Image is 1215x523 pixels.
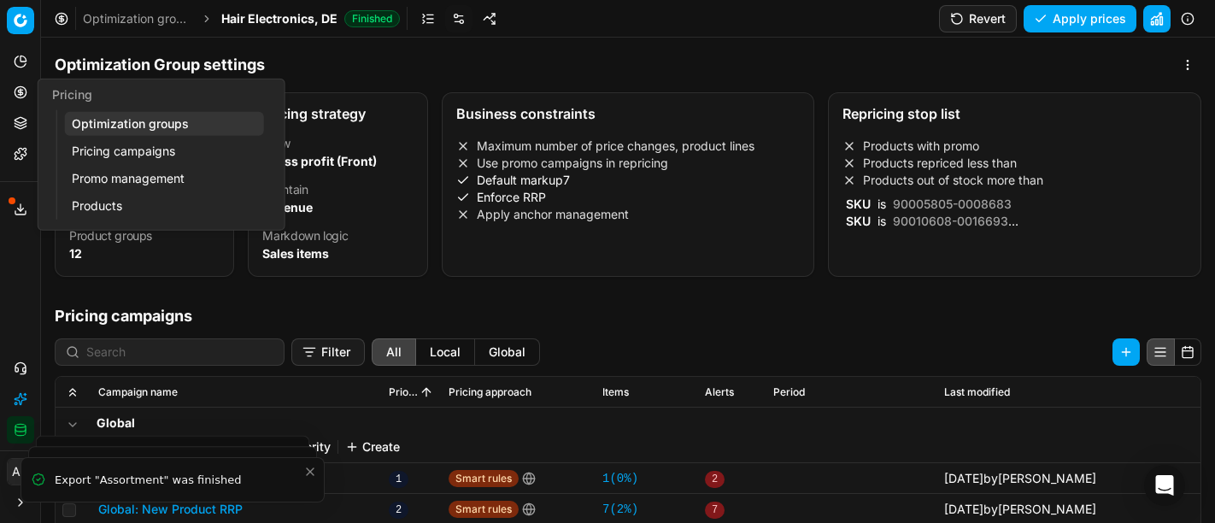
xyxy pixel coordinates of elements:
[456,206,801,223] li: Apply anchor management
[221,10,337,27] span: Hair Electronics, DE
[456,155,801,172] li: Use promo campaigns in repricing
[874,197,889,211] span: is
[944,470,1096,487] div: by [PERSON_NAME]
[69,230,220,242] dt: Product groups
[456,172,801,189] li: Default markup 7
[602,501,638,518] a: 7(2%)
[475,338,540,366] button: global
[7,458,34,485] button: AC
[262,184,413,196] dt: Maintain
[874,214,889,228] span: is
[449,385,531,399] span: Pricing approach
[69,246,82,261] strong: 12
[389,502,408,519] span: 2
[1024,5,1136,32] button: Apply prices
[221,10,400,27] span: Hair Electronics, DEFinished
[83,10,192,27] a: Optimization groups
[602,470,638,487] a: 1(0%)
[842,138,1187,155] li: Products with promo
[705,471,725,488] span: 2
[41,304,1215,328] h1: Pricing campaigns
[86,344,273,361] input: Search
[65,112,264,136] a: Optimization groups
[8,459,33,485] span: AC
[83,10,400,27] nav: breadcrumb
[842,172,1187,189] li: Products out of stock more than
[98,501,243,518] button: Global: New Product RRP
[262,107,413,120] div: Pricing strategy
[705,502,725,519] span: 7
[944,502,983,516] span: [DATE]
[97,414,400,432] h5: Global
[602,385,629,399] span: Items
[55,472,303,489] div: Export "Assortment" was finished
[842,155,1187,172] li: Products repriced less than
[449,501,519,518] span: Smart rules
[418,384,435,401] button: Sorted by Priority ascending
[944,471,983,485] span: [DATE]
[55,53,265,77] h1: Optimization Group settings
[262,230,413,242] dt: Markdown logic
[944,501,1096,518] div: by [PERSON_NAME]
[842,214,874,228] span: SKU
[939,5,1017,32] button: Revert
[262,246,329,261] strong: Sales items
[262,138,413,150] dt: Grow
[456,107,801,120] div: Business constraints
[62,382,83,403] button: Expand all
[842,107,1187,120] div: Repricing stop list
[449,470,519,487] span: Smart rules
[456,138,801,155] li: Maximum number of price changes, product lines
[52,87,92,102] span: Pricing
[889,214,1012,228] span: 90010608-0016693
[389,471,408,488] span: 1
[1144,465,1185,506] div: Open Intercom Messenger
[456,189,801,206] li: Enforce RRP
[889,197,1015,211] span: 90005805-0008683
[773,385,805,399] span: Period
[842,197,874,211] span: SKU
[705,385,734,399] span: Alerts
[65,194,264,218] a: Products
[944,385,1010,399] span: Last modified
[291,338,365,366] button: Filter
[345,438,400,455] button: Create
[389,385,418,399] span: Priority
[262,154,377,168] strong: Gross profit (Front)
[372,338,416,366] button: all
[416,338,475,366] button: local
[344,10,400,27] span: Finished
[65,139,264,163] a: Pricing campaigns
[98,385,178,399] span: Campaign name
[65,167,264,191] a: Promo management
[262,200,313,214] strong: Revenue
[300,461,320,482] button: Close toast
